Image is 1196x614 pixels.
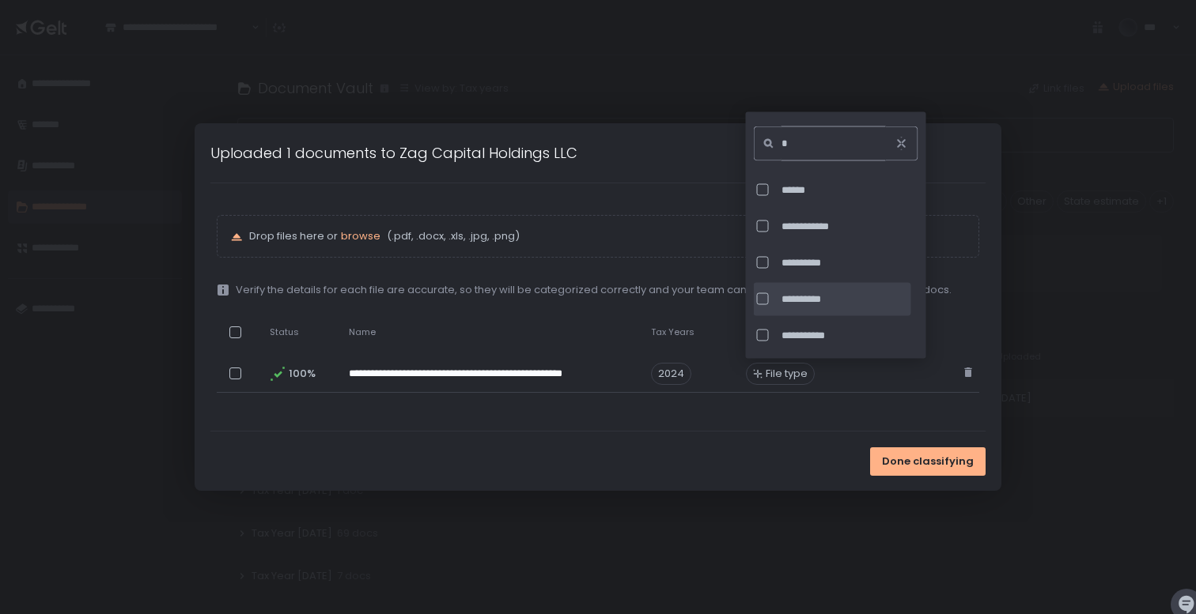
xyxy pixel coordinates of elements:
[236,283,952,297] span: Verify the details for each file are accurate, so they will be categorized correctly and your tea...
[249,229,965,243] p: Drop files here or
[349,326,376,338] span: Name
[270,326,299,338] span: Status
[766,367,808,381] span: File type
[882,454,974,469] span: Done classifying
[651,326,695,338] span: Tax Years
[289,367,314,381] span: 100%
[384,229,520,243] span: (.pdf, .docx, .xls, .jpg, .png)
[210,142,577,164] h1: Uploaded 1 documents to Zag Capital Holdings LLC
[870,447,986,476] button: Done classifying
[651,363,691,385] span: 2024
[341,229,380,243] button: browse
